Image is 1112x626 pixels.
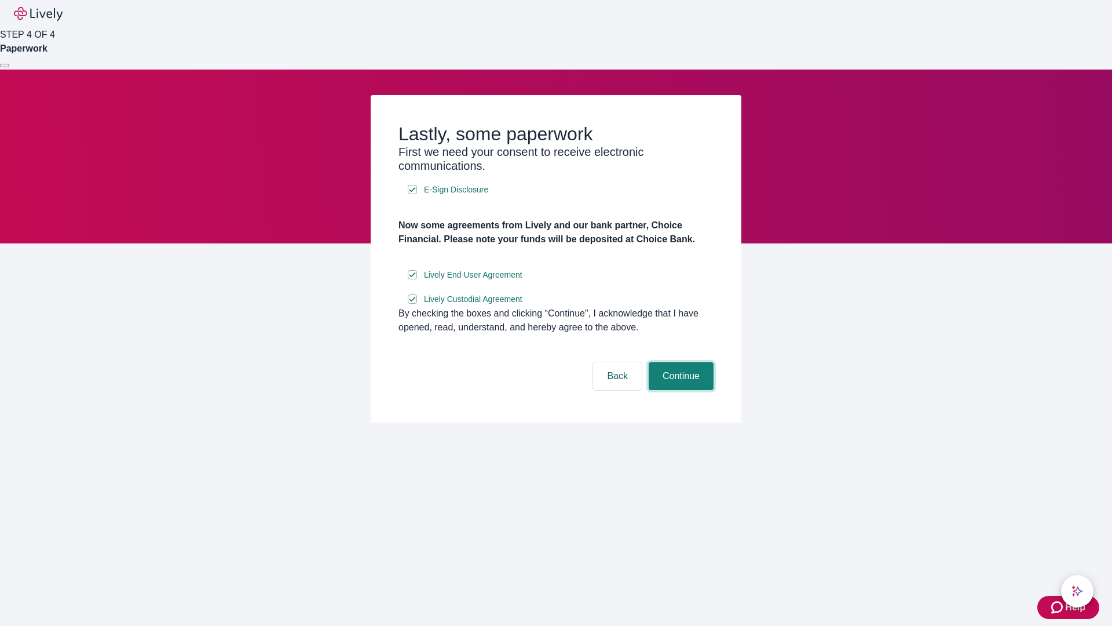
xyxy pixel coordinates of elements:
[593,362,642,390] button: Back
[422,292,525,307] a: e-sign disclosure document
[424,269,522,281] span: Lively End User Agreement
[1065,600,1085,614] span: Help
[1071,585,1083,597] svg: Lively AI Assistant
[422,183,491,197] a: e-sign disclosure document
[398,219,714,246] h4: Now some agreements from Lively and our bank partner, Choice Financial. Please note your funds wi...
[398,307,714,334] div: By checking the boxes and clicking “Continue", I acknowledge that I have opened, read, understand...
[398,123,714,145] h2: Lastly, some paperwork
[424,293,522,305] span: Lively Custodial Agreement
[14,7,63,21] img: Lively
[1037,596,1099,619] button: Zendesk support iconHelp
[398,145,714,173] h3: First we need your consent to receive electronic communications.
[1061,575,1093,607] button: chat
[424,184,488,196] span: E-Sign Disclosure
[1051,600,1065,614] svg: Zendesk support icon
[422,268,525,282] a: e-sign disclosure document
[649,362,714,390] button: Continue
